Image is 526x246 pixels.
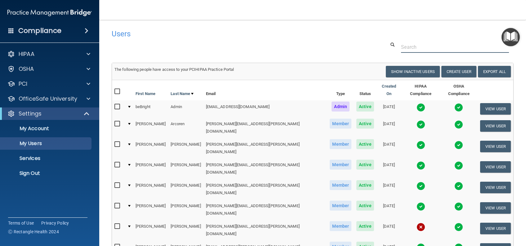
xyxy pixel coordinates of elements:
[441,66,476,77] button: Create User
[386,66,440,77] button: Show Inactive Users
[4,155,89,162] p: Services
[203,100,328,117] td: [EMAIL_ADDRESS][DOMAIN_NAME]
[377,158,402,179] td: [DATE]
[480,120,511,132] button: View User
[356,139,374,149] span: Active
[480,202,511,214] button: View User
[133,117,168,138] td: [PERSON_NAME]
[440,80,478,100] th: OSHA Compliance
[377,117,402,138] td: [DATE]
[133,100,168,117] td: beBright
[8,220,34,226] a: Terms of Use
[4,140,89,147] p: My Users
[133,199,168,220] td: [PERSON_NAME]
[480,103,511,115] button: View User
[7,50,90,58] a: HIPAA
[454,182,463,190] img: tick.e7d51cea.svg
[480,223,511,234] button: View User
[7,65,90,73] a: OSHA
[402,80,440,100] th: HIPAA Compliance
[41,220,69,226] a: Privacy Policy
[417,141,425,149] img: tick.e7d51cea.svg
[203,179,328,199] td: [PERSON_NAME][EMAIL_ADDRESS][PERSON_NAME][DOMAIN_NAME]
[330,180,351,190] span: Member
[4,125,89,132] p: My Account
[203,199,328,220] td: [PERSON_NAME][EMAIL_ADDRESS][PERSON_NAME][DOMAIN_NAME]
[203,138,328,158] td: [PERSON_NAME][EMAIL_ADDRESS][PERSON_NAME][DOMAIN_NAME]
[168,179,203,199] td: [PERSON_NAME]
[7,80,90,88] a: PCI
[332,102,350,112] span: Admin
[114,67,234,72] span: The following people have access to your PCIHIPAA Practice Portal
[356,221,374,231] span: Active
[417,103,425,112] img: tick.e7d51cea.svg
[133,179,168,199] td: [PERSON_NAME]
[171,90,194,98] a: Last Name
[18,26,61,35] h4: Compliance
[19,80,27,88] p: PCI
[133,220,168,240] td: [PERSON_NAME]
[203,158,328,179] td: [PERSON_NAME][EMAIL_ADDRESS][PERSON_NAME][DOMAIN_NAME]
[203,117,328,138] td: [PERSON_NAME][EMAIL_ADDRESS][PERSON_NAME][DOMAIN_NAME]
[168,100,203,117] td: Admin
[4,170,89,176] p: Sign Out
[330,201,351,211] span: Member
[330,139,351,149] span: Member
[8,229,59,235] span: Ⓒ Rectangle Health 2024
[168,199,203,220] td: [PERSON_NAME]
[356,102,374,112] span: Active
[377,100,402,117] td: [DATE]
[480,141,511,152] button: View User
[19,50,34,58] p: HIPAA
[112,30,342,38] h4: Users
[417,182,425,190] img: tick.e7d51cea.svg
[19,110,42,117] p: Settings
[7,95,90,102] a: OfficeSafe University
[168,158,203,179] td: [PERSON_NAME]
[7,7,92,19] img: PMB logo
[330,160,351,170] span: Member
[454,161,463,170] img: tick.e7d51cea.svg
[19,65,34,73] p: OSHA
[377,179,402,199] td: [DATE]
[377,199,402,220] td: [DATE]
[133,138,168,158] td: [PERSON_NAME]
[354,80,377,100] th: Status
[454,120,463,129] img: tick.e7d51cea.svg
[168,138,203,158] td: [PERSON_NAME]
[330,119,351,129] span: Member
[356,160,374,170] span: Active
[401,41,509,53] input: Search
[356,119,374,129] span: Active
[377,220,402,240] td: [DATE]
[417,223,425,231] img: cross.ca9f0e7f.svg
[417,120,425,129] img: tick.e7d51cea.svg
[356,180,374,190] span: Active
[478,66,511,77] a: Export All
[417,202,425,211] img: tick.e7d51cea.svg
[454,202,463,211] img: tick.e7d51cea.svg
[417,161,425,170] img: tick.e7d51cea.svg
[19,95,77,102] p: OfficeSafe University
[377,138,402,158] td: [DATE]
[379,83,399,98] a: Created On
[480,182,511,193] button: View User
[136,90,155,98] a: First Name
[330,221,351,231] span: Member
[356,201,374,211] span: Active
[168,117,203,138] td: Arcoren
[480,161,511,173] button: View User
[327,80,354,100] th: Type
[203,220,328,240] td: [PERSON_NAME][EMAIL_ADDRESS][PERSON_NAME][DOMAIN_NAME]
[454,103,463,112] img: tick.e7d51cea.svg
[501,28,520,46] button: Open Resource Center
[7,110,90,117] a: Settings
[168,220,203,240] td: [PERSON_NAME]
[454,223,463,231] img: tick.e7d51cea.svg
[133,158,168,179] td: [PERSON_NAME]
[454,141,463,149] img: tick.e7d51cea.svg
[203,80,328,100] th: Email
